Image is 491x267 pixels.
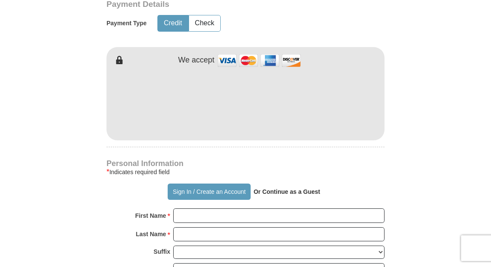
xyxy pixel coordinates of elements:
strong: First Name [135,210,166,222]
h4: Personal Information [106,160,385,167]
h4: We accept [178,56,215,65]
img: credit cards accepted [216,51,302,70]
strong: Last Name [136,228,166,240]
button: Credit [158,15,188,31]
button: Sign In / Create an Account [168,184,250,200]
button: Check [189,15,220,31]
strong: Suffix [154,246,170,258]
strong: Or Continue as a Guest [254,188,320,195]
h5: Payment Type [106,20,147,27]
div: Indicates required field [106,167,385,177]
